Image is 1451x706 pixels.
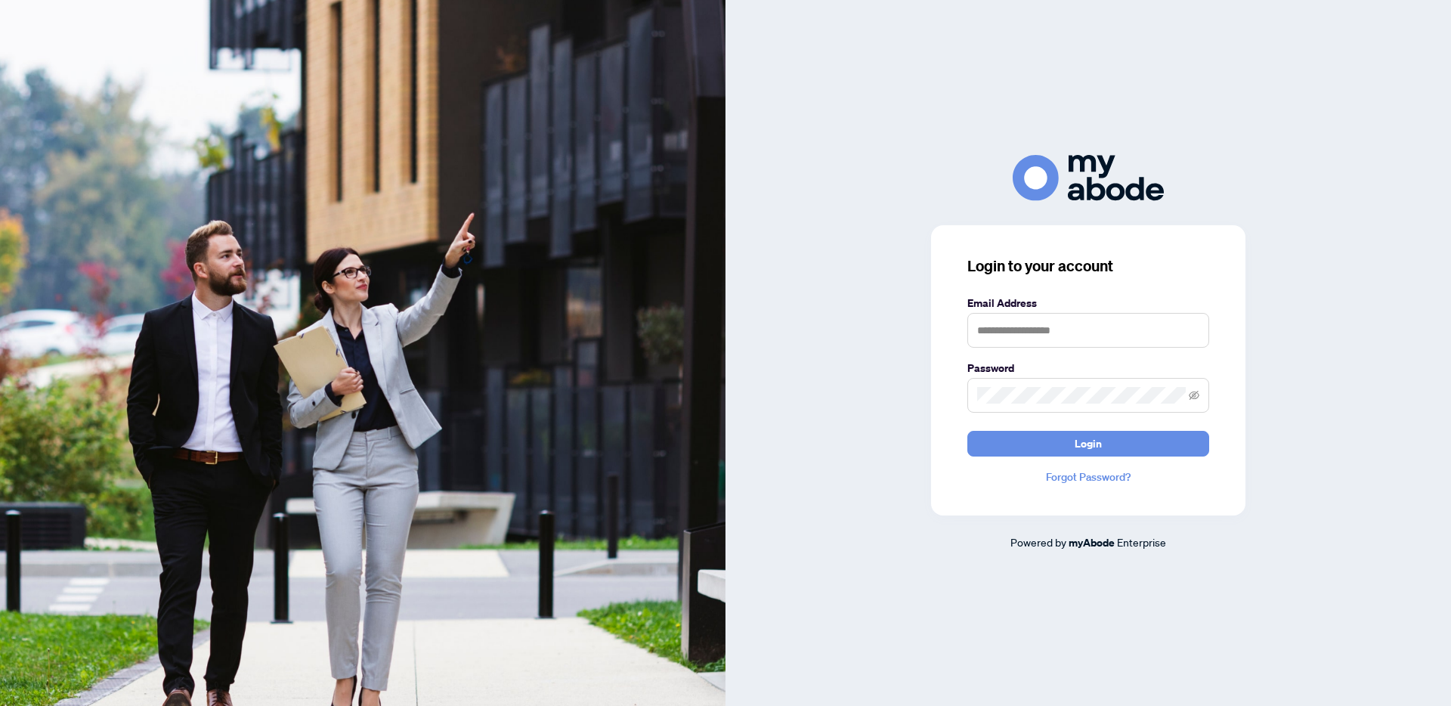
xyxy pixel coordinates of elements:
img: ma-logo [1013,155,1164,201]
span: eye-invisible [1189,390,1199,401]
span: Login [1075,432,1102,456]
label: Password [967,360,1209,376]
h3: Login to your account [967,255,1209,277]
label: Email Address [967,295,1209,311]
span: Enterprise [1117,535,1166,549]
a: myAbode [1069,534,1115,551]
span: Powered by [1010,535,1066,549]
button: Login [967,431,1209,457]
a: Forgot Password? [967,469,1209,485]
